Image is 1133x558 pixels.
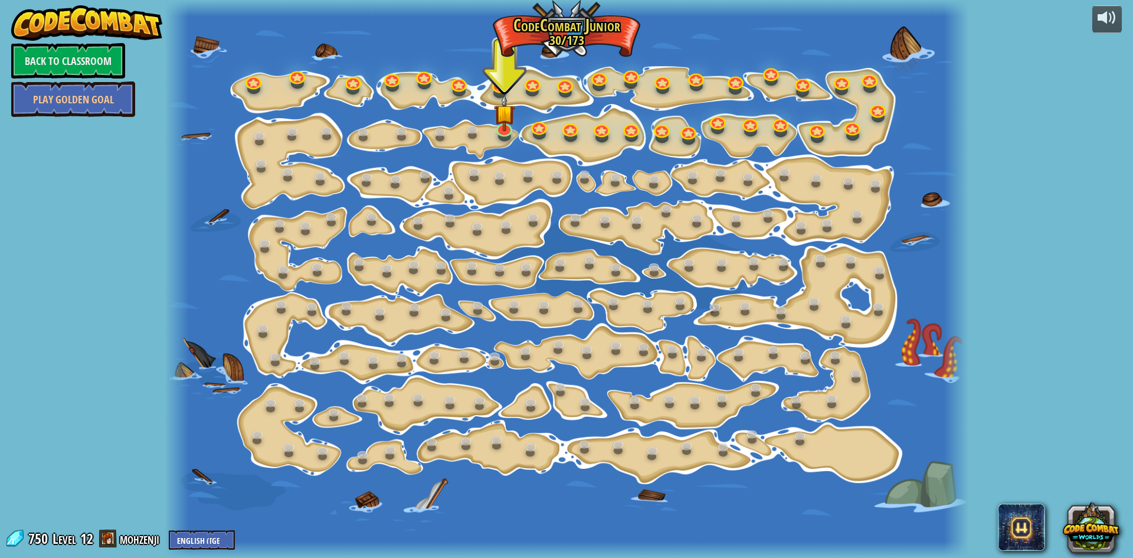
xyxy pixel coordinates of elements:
[80,529,93,548] span: 12
[11,5,162,41] img: CodeCombat - Learn how to code by playing a game
[120,529,163,548] a: mohzenji
[1092,5,1122,33] button: Adjust volume
[28,529,51,548] span: 750
[53,529,76,549] span: Level
[11,43,125,79] a: Back to Classroom
[494,94,515,131] img: level-banner-started.png
[11,81,135,117] a: Play Golden Goal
